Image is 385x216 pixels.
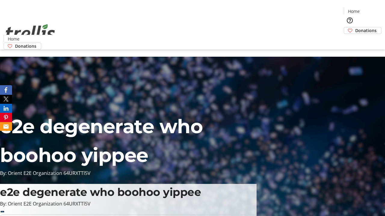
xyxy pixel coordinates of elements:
[4,17,57,47] img: Orient E2E Organization 64URXTTl5V's Logo
[355,27,377,34] span: Donations
[348,8,360,14] span: Home
[344,34,356,46] button: Cart
[344,8,363,14] a: Home
[4,36,23,42] a: Home
[4,43,41,49] a: Donations
[8,36,20,42] span: Home
[15,43,36,49] span: Donations
[344,14,356,26] button: Help
[344,27,381,34] a: Donations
